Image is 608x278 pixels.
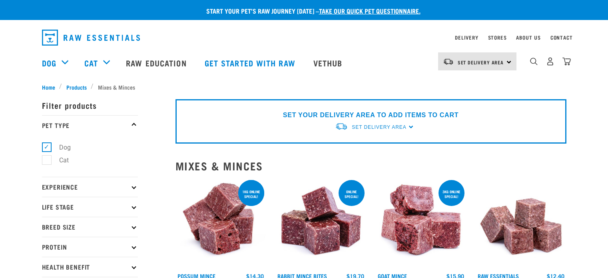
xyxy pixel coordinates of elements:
[488,36,507,39] a: Stores
[177,274,215,277] a: Possum Mince
[378,274,407,277] a: Goat Mince
[439,186,464,202] div: 3kg online special!
[530,58,538,65] img: home-icon-1@2x.png
[42,237,138,257] p: Protein
[42,95,138,115] p: Filter products
[36,26,573,49] nav: dropdown navigation
[277,274,327,277] a: Rabbit Mince Bites
[319,9,421,12] a: take our quick pet questionnaire.
[175,160,566,172] h2: Mixes & Minces
[376,178,466,269] img: 1077 Wild Goat Mince 01
[339,186,365,202] div: ONLINE SPECIAL!
[42,177,138,197] p: Experience
[46,155,72,165] label: Cat
[46,142,74,152] label: Dog
[62,83,91,91] a: Products
[42,83,566,91] nav: breadcrumbs
[443,58,454,65] img: van-moving.png
[66,83,87,91] span: Products
[455,36,478,39] a: Delivery
[42,217,138,237] p: Breed Size
[550,36,573,39] a: Contact
[238,186,264,202] div: 1kg online special!
[352,124,406,130] span: Set Delivery Area
[42,257,138,277] p: Health Benefit
[546,57,554,66] img: user.png
[275,178,366,269] img: Whole Minced Rabbit Cubes 01
[84,57,98,69] a: Cat
[516,36,540,39] a: About Us
[42,197,138,217] p: Life Stage
[42,57,56,69] a: Dog
[476,178,566,269] img: Pile Of Cubed Chicken Wild Meat Mix
[118,47,196,79] a: Raw Education
[458,61,504,64] span: Set Delivery Area
[175,178,266,269] img: 1102 Possum Mince 01
[42,30,140,46] img: Raw Essentials Logo
[305,47,353,79] a: Vethub
[42,83,55,91] span: Home
[562,57,571,66] img: home-icon@2x.png
[197,47,305,79] a: Get started with Raw
[42,115,138,135] p: Pet Type
[283,110,458,120] p: SET YOUR DELIVERY AREA TO ADD ITEMS TO CART
[335,122,348,131] img: van-moving.png
[42,83,60,91] a: Home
